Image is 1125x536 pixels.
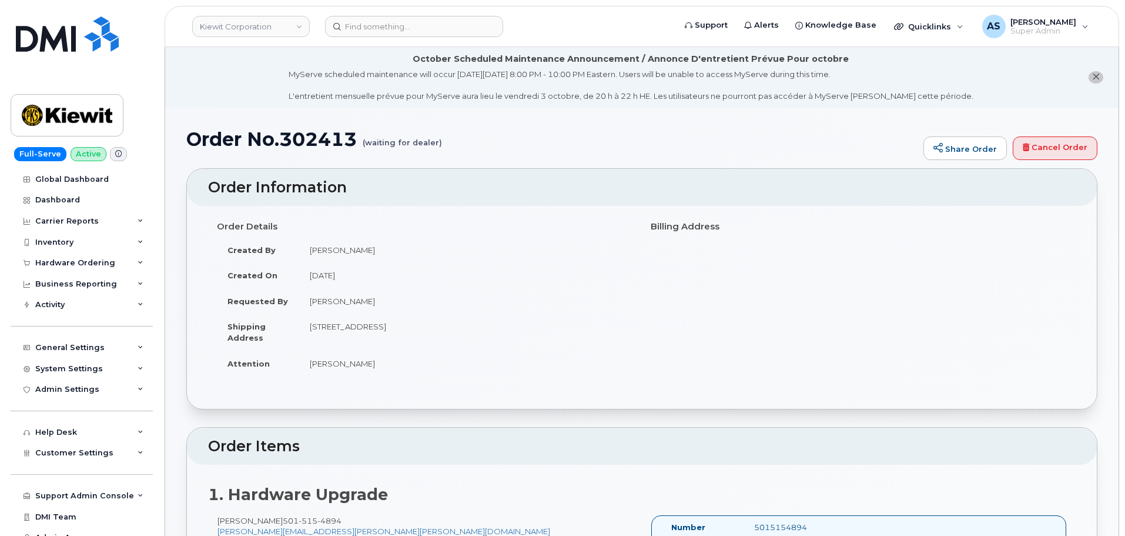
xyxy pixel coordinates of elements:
[227,359,270,368] strong: Attention
[1013,137,1097,160] a: Cancel Order
[923,137,1007,160] a: Share Order
[299,351,633,377] td: [PERSON_NAME]
[671,522,705,533] label: Number
[299,288,633,314] td: [PERSON_NAME]
[208,438,1076,455] h2: Order Items
[186,129,918,149] h1: Order No.302413
[317,516,341,525] span: 4894
[227,297,288,306] strong: Requested By
[363,129,442,147] small: (waiting for dealer)
[651,222,1067,232] h4: Billing Address
[299,314,633,350] td: [STREET_ADDRESS]
[227,271,277,280] strong: Created On
[1089,71,1103,84] button: close notification
[217,527,550,536] a: [PERSON_NAME][EMAIL_ADDRESS][PERSON_NAME][PERSON_NAME][DOMAIN_NAME]
[299,262,633,288] td: [DATE]
[299,516,317,525] span: 515
[413,53,849,65] div: October Scheduled Maintenance Announcement / Annonce D'entretient Prévue Pour octobre
[208,179,1076,196] h2: Order Information
[217,222,633,232] h4: Order Details
[227,322,266,342] strong: Shipping Address
[227,245,276,255] strong: Created By
[283,516,341,525] span: 501
[745,522,862,533] div: 5015154894
[299,237,633,263] td: [PERSON_NAME]
[1074,485,1116,527] iframe: Messenger Launcher
[289,69,973,102] div: MyServe scheduled maintenance will occur [DATE][DATE] 8:00 PM - 10:00 PM Eastern. Users will be u...
[208,485,388,504] strong: 1. Hardware Upgrade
